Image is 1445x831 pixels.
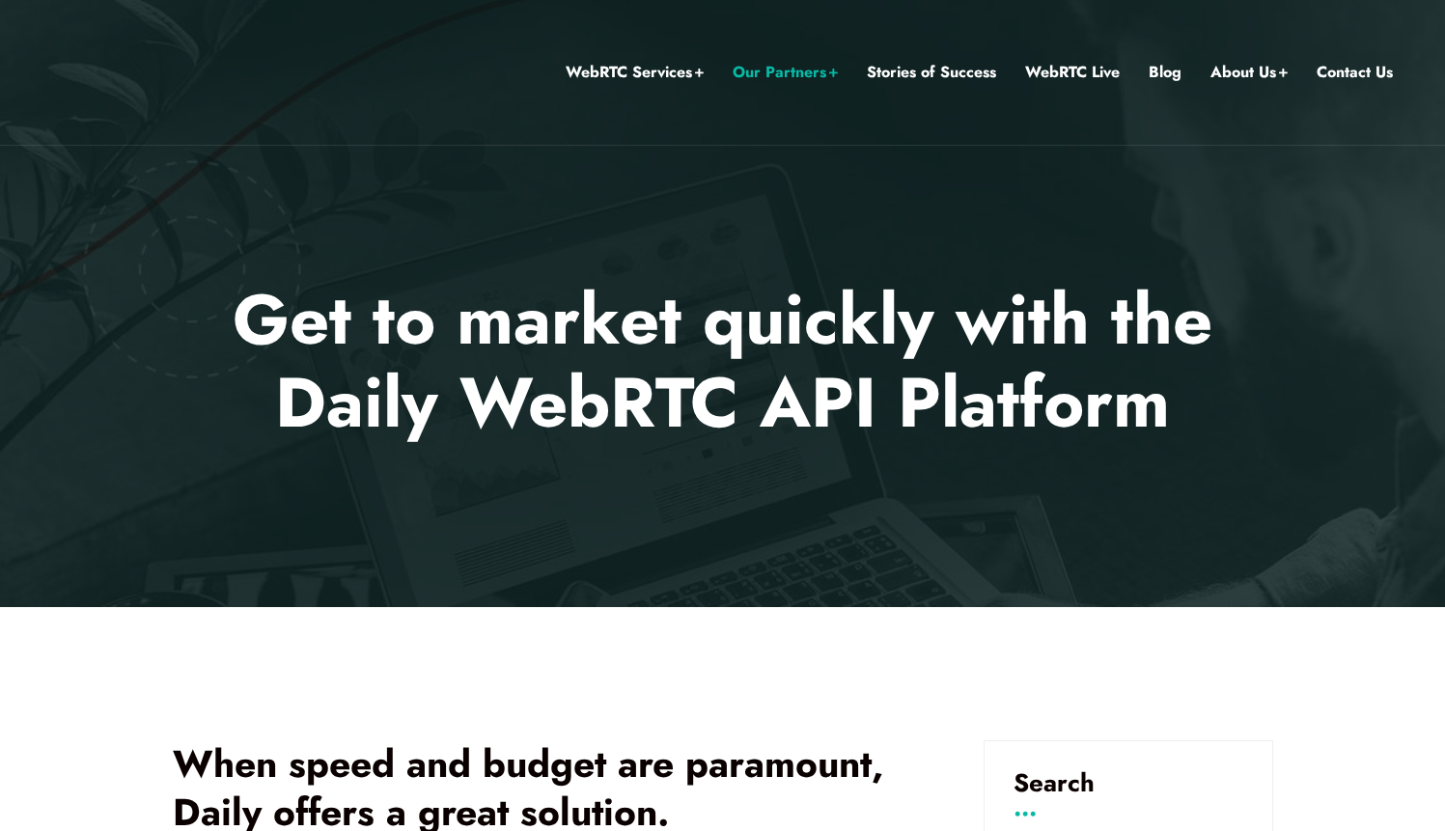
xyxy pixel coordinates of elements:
a: About Us [1210,60,1288,85]
a: Contact Us [1317,60,1393,85]
h3: Search [1014,770,1243,795]
a: Stories of Success [867,60,996,85]
a: Our Partners [733,60,838,85]
a: WebRTC Live [1025,60,1120,85]
a: WebRTC Services [566,60,704,85]
p: Get to market quickly with the Daily WebRTC API Platform [157,278,1288,445]
h3: ... [1014,800,1243,815]
a: Blog [1149,60,1181,85]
